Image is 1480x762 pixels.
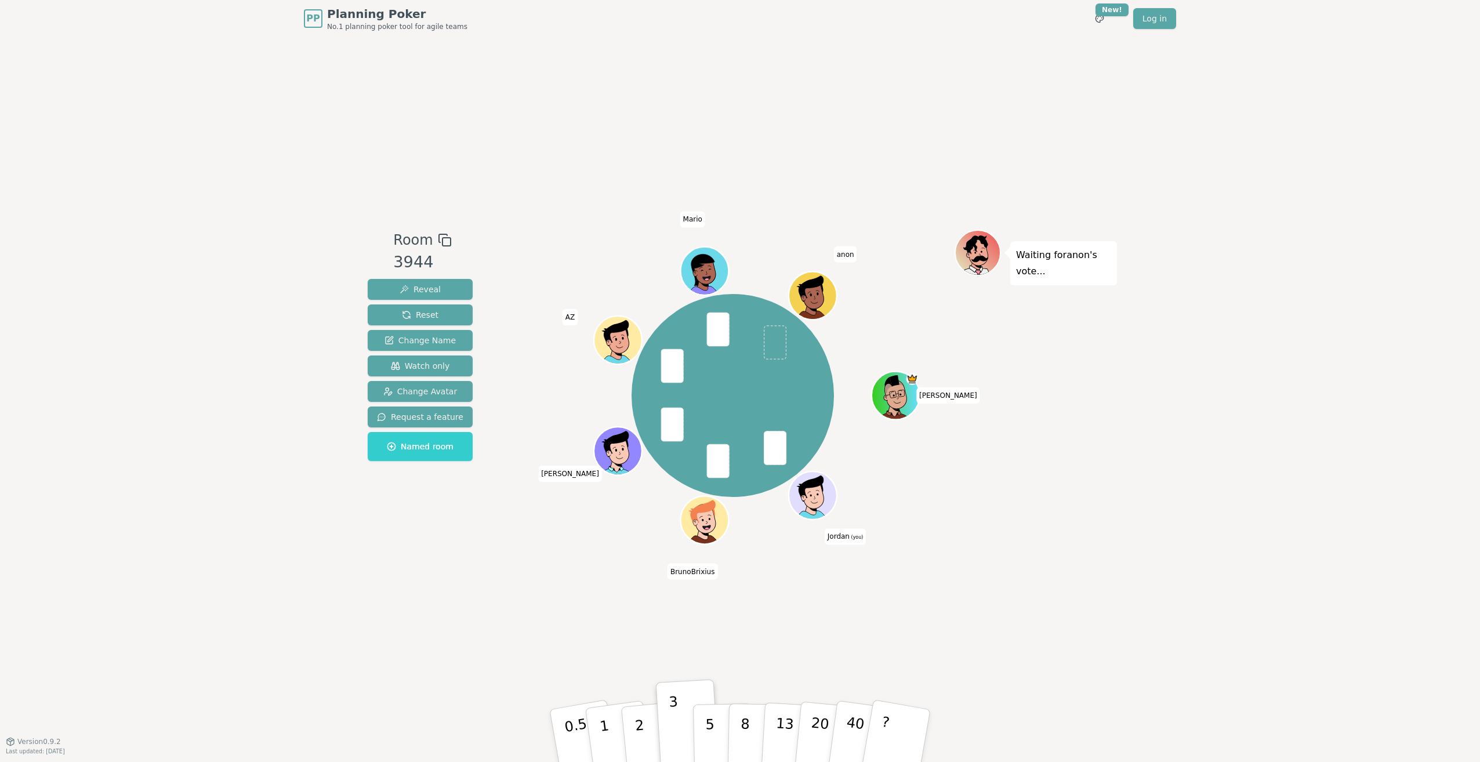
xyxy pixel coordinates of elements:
span: Change Name [384,335,456,346]
button: Request a feature [368,407,473,427]
span: Toce is the host [906,373,918,385]
span: Request a feature [377,411,463,423]
span: Reveal [400,284,441,295]
a: Log in [1133,8,1176,29]
div: New! [1096,3,1129,16]
button: New! [1089,8,1110,29]
p: Waiting for anon 's vote... [1016,247,1111,280]
a: PPPlanning PokerNo.1 planning poker tool for agile teams [304,6,467,31]
span: Room [393,230,433,251]
span: Click to change your name [916,387,980,404]
span: Click to change your name [538,466,602,482]
span: Click to change your name [668,563,718,579]
button: Reveal [368,279,473,300]
button: Reset [368,304,473,325]
div: 3944 [393,251,451,274]
span: Click to change your name [834,246,857,262]
span: Watch only [391,360,450,372]
span: PP [306,12,320,26]
span: Click to change your name [680,211,705,227]
span: Change Avatar [383,386,458,397]
span: Planning Poker [327,6,467,22]
span: Reset [402,309,438,321]
span: Click to change your name [825,528,866,545]
button: Change Avatar [368,381,473,402]
span: No.1 planning poker tool for agile teams [327,22,467,31]
p: 3 [669,694,681,757]
span: (you) [850,535,864,540]
span: Named room [387,441,454,452]
button: Change Name [368,330,473,351]
span: Version 0.9.2 [17,737,61,746]
span: Click to change your name [563,309,578,325]
button: Version0.9.2 [6,737,61,746]
button: Named room [368,432,473,461]
button: Click to change your avatar [790,473,835,518]
span: Last updated: [DATE] [6,748,65,754]
button: Watch only [368,355,473,376]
